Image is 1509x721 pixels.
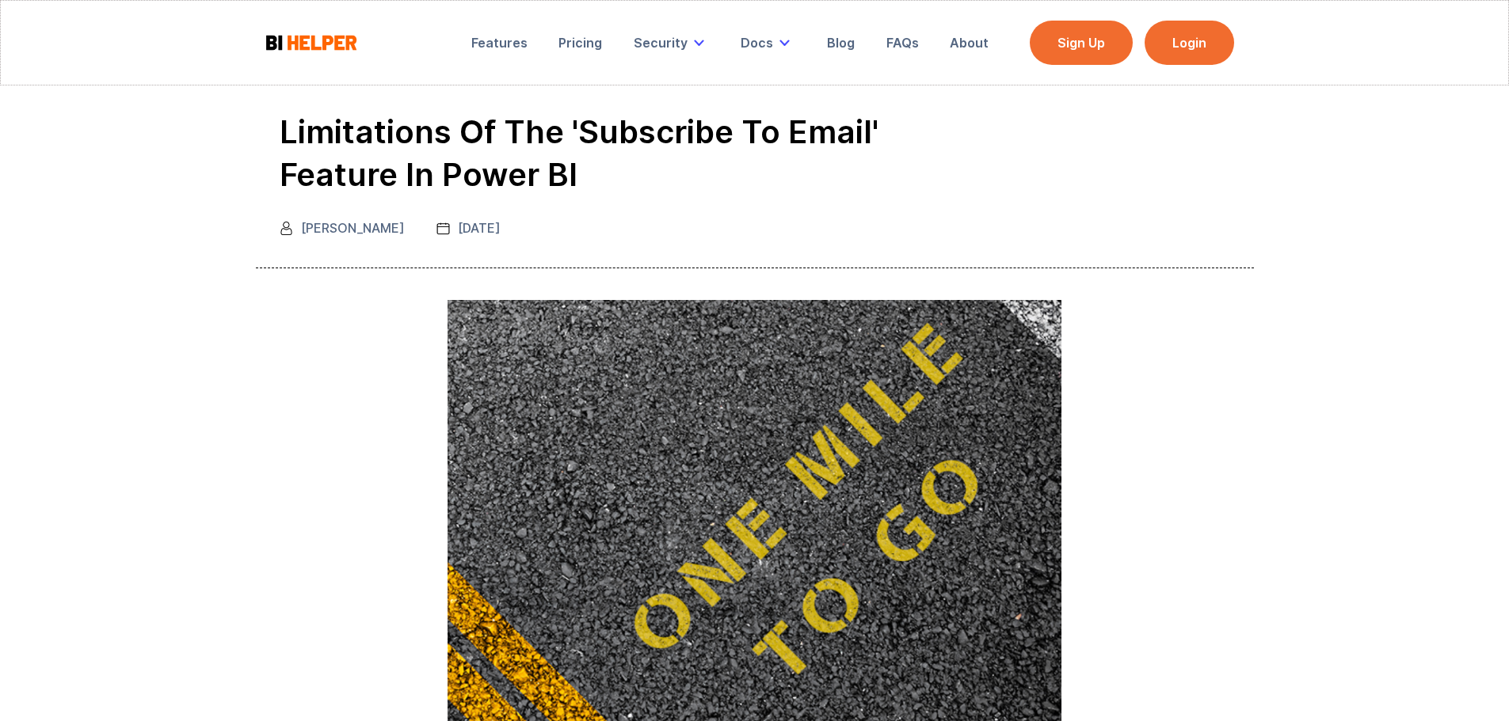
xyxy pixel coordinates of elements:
[1145,21,1234,65] a: Login
[816,25,866,60] a: Blog
[280,111,993,196] h1: Limitations of the 'Subscribe to email' feature in Power BI
[623,25,721,60] div: Security
[886,35,919,51] div: FAQs
[1030,21,1133,65] a: Sign Up
[471,35,528,51] div: Features
[730,25,806,60] div: Docs
[827,35,855,51] div: Blog
[634,35,688,51] div: Security
[741,35,773,51] div: Docs
[875,25,930,60] a: FAQs
[301,220,405,236] div: [PERSON_NAME]
[458,220,501,236] div: [DATE]
[460,25,539,60] a: Features
[950,35,989,51] div: About
[547,25,613,60] a: Pricing
[939,25,1000,60] a: About
[558,35,602,51] div: Pricing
